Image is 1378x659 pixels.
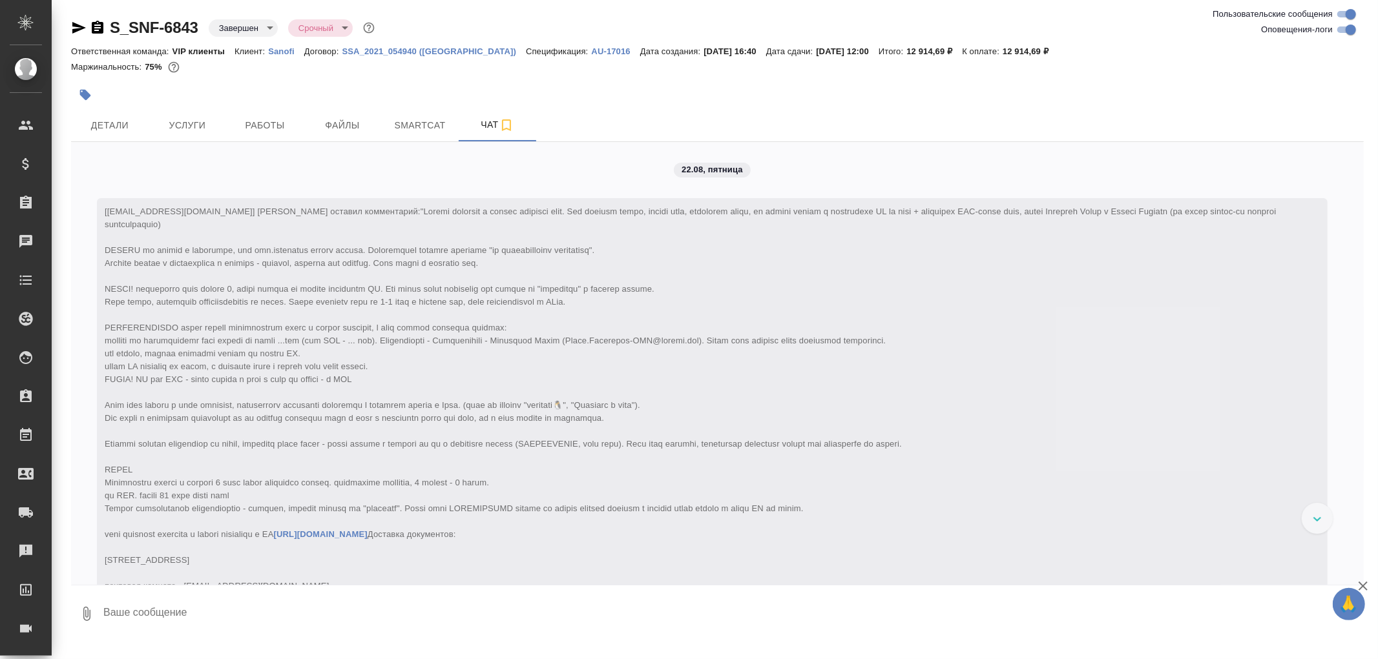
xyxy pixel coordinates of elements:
p: Маржинальность: [71,62,145,72]
p: Дата сдачи: [766,46,816,56]
p: Sanofi [268,46,304,56]
span: 🙏 [1338,591,1360,618]
button: Доп статусы указывают на важность/срочность заказа [360,19,377,36]
a: [URL][DOMAIN_NAME] [274,529,368,539]
p: 12 914,69 ₽ [906,46,962,56]
div: Завершен [209,19,278,37]
a: AU-17016 [592,45,640,56]
button: Скопировать ссылку [90,20,105,35]
p: Клиент: [235,46,268,56]
button: Добавить тэг [71,81,99,109]
p: [DATE] 12:00 [816,46,879,56]
a: S_SNF-6843 [110,19,198,36]
p: Договор: [304,46,342,56]
p: 12 914,69 ₽ [1003,46,1058,56]
span: Чат [466,117,528,133]
button: Завершен [215,23,262,34]
span: Файлы [311,117,373,134]
p: К оплате: [962,46,1003,56]
p: 22.08, пятница [682,163,743,176]
button: Срочный [295,23,337,34]
button: 2731.56 RUB; [165,59,182,76]
span: "Loremi dolorsit a consec adipisci elit. Sed doeiusm tempo, incidi utla, etdolorem aliqu, en admi... [105,207,1279,603]
span: Услуги [156,117,218,134]
p: Спецификация: [526,46,591,56]
button: 🙏 [1333,588,1365,620]
p: Ответственная команда: [71,46,172,56]
p: Итого: [879,46,906,56]
p: [DATE] 16:40 [704,46,766,56]
span: Детали [79,117,141,134]
span: Пользовательские сообщения [1213,8,1333,21]
p: VIP клиенты [172,46,235,56]
a: Sanofi [268,45,304,56]
a: SSA_2021_054940 ([GEOGRAPHIC_DATA]) [342,45,526,56]
div: Завершен [288,19,353,37]
p: AU-17016 [592,46,640,56]
span: Smartcat [389,117,451,134]
p: 75% [145,62,165,72]
p: SSA_2021_054940 ([GEOGRAPHIC_DATA]) [342,46,526,56]
button: Скопировать ссылку для ЯМессенджера [71,20,87,35]
p: Дата создания: [640,46,704,56]
span: [[EMAIL_ADDRESS][DOMAIN_NAME]] [PERSON_NAME] оставил комментарий: [105,207,1279,603]
span: Оповещения-логи [1261,23,1333,36]
span: Работы [234,117,296,134]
